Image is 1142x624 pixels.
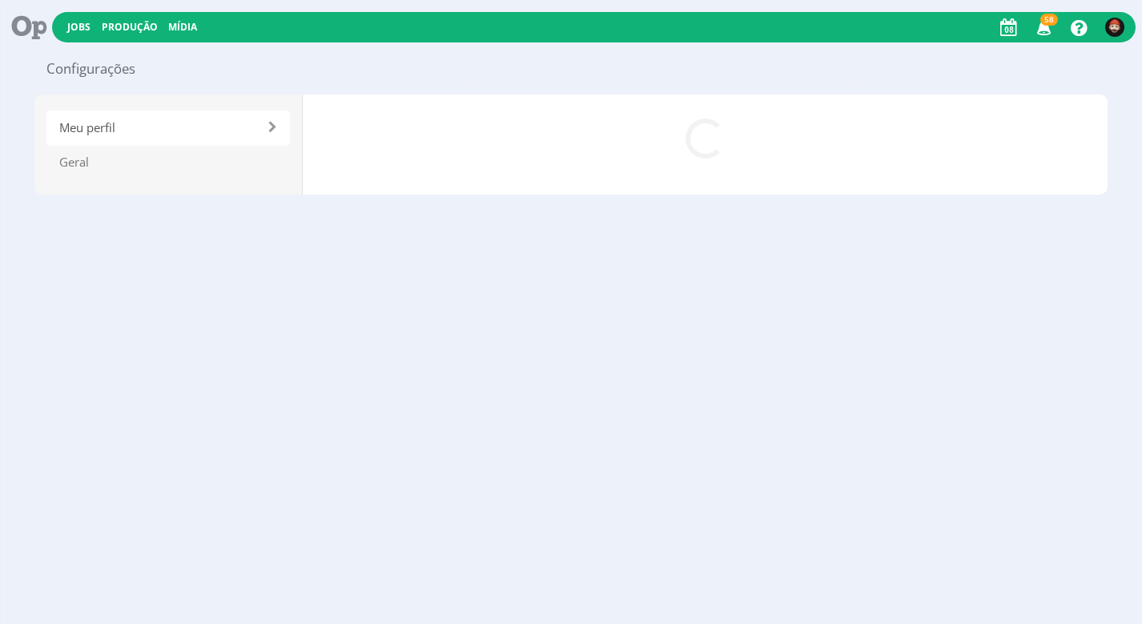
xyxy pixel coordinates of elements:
[97,19,163,34] button: Produção
[67,20,90,34] a: Jobs
[46,111,290,145] span: Meu perfil
[62,19,95,34] button: Jobs
[168,20,197,34] a: Mídia
[163,19,202,34] button: Mídia
[46,59,135,79] span: Configurações
[1105,18,1124,37] img: 1741693420_b65270_ry7bev8nq3fudts8c618e691f9d040278646d67f8699df17_1_201_a.jpeg
[1040,14,1058,26] span: 58
[46,145,290,179] span: Geral
[102,20,158,34] a: Produção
